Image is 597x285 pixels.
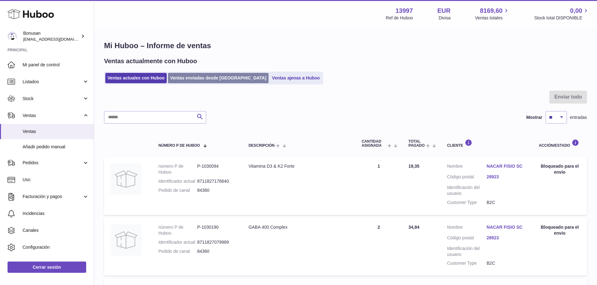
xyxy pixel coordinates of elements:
[168,73,269,83] a: Ventas enviadas desde [GEOGRAPHIC_DATA]
[158,187,197,193] dt: Pedido de canal
[570,7,582,15] span: 0,00
[570,115,587,120] span: entradas
[539,163,581,175] div: Bloqueado para el envío
[158,224,197,236] dt: número P de Huboo
[270,73,322,83] a: Ventas ajenas a Huboo
[23,194,82,200] span: Facturación y pagos
[539,139,581,148] div: Acción/Estado
[447,260,486,266] dt: Customer Type
[447,185,486,196] dt: Identificación del usuario
[158,239,197,245] dt: Identificador actual
[23,144,89,150] span: Añadir pedido manual
[447,163,486,171] dt: Nombre
[487,200,526,206] dd: B2C
[197,187,236,193] dd: 84360
[23,30,80,42] div: Bonusan
[249,144,275,148] span: Descripción
[23,177,89,183] span: Uso
[8,262,86,273] a: Cerrar sesión
[475,7,510,21] a: 8169,60 Ventas totales
[487,163,526,169] a: NACAR FISIO SC
[534,15,589,21] span: Stock total DISPONIBLE
[526,115,542,120] label: Mostrar
[355,218,402,276] td: 2
[447,174,486,181] dt: Código postal
[447,200,486,206] dt: Customer Type
[110,163,142,195] img: no-photo.jpg
[104,41,587,51] h1: Mi Huboo – Informe de ventas
[23,96,82,102] span: Stock
[408,164,419,169] span: 19,35
[104,57,197,65] h2: Ventas actualmente con Huboo
[158,144,200,148] span: número P de Huboo
[23,160,82,166] span: Pedidos
[197,163,236,175] dd: P-1030094
[23,37,92,42] span: [EMAIL_ADDRESS][DOMAIN_NAME]
[408,225,419,230] span: 34,84
[534,7,589,21] a: 0,00 Stock total DISPONIBLE
[23,62,89,68] span: Mi panel de control
[395,7,413,15] strong: 13997
[8,32,17,41] img: info@bonusan.es
[23,113,82,119] span: Ventas
[158,163,197,175] dt: número P de Huboo
[197,224,236,236] dd: P-1030190
[539,224,581,236] div: Bloqueado para el envío
[105,73,167,83] a: Ventas actuales con Huboo
[23,244,89,250] span: Configuración
[158,248,197,254] dt: Pedido de canal
[447,224,486,232] dt: Nombre
[487,174,526,180] a: 28923
[110,224,142,256] img: no-photo.jpg
[158,178,197,184] dt: Identificador actual
[439,15,451,21] div: Divisa
[475,15,510,21] span: Ventas totales
[355,157,402,215] td: 1
[487,224,526,230] a: NACAR FISIO SC
[386,15,413,21] div: Ref de Huboo
[23,79,82,85] span: Listados
[480,7,502,15] span: 8169,60
[447,246,486,257] dt: Identificación del usuario
[23,129,89,135] span: Ventas
[23,211,89,216] span: Incidencias
[487,260,526,266] dd: B2C
[197,248,236,254] dd: 84360
[23,227,89,233] span: Canales
[447,139,526,148] div: Cliente
[362,140,386,148] span: Cantidad ASIGNADA
[437,7,451,15] strong: EUR
[487,235,526,241] a: 28923
[249,163,349,169] div: Vitamina D3 & K2 Forte
[197,239,236,245] dd: 8711827079989
[197,178,236,184] dd: 8711827176640
[249,224,349,230] div: GABA 400 Complex
[408,140,425,148] span: Total pagado
[447,235,486,242] dt: Código postal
